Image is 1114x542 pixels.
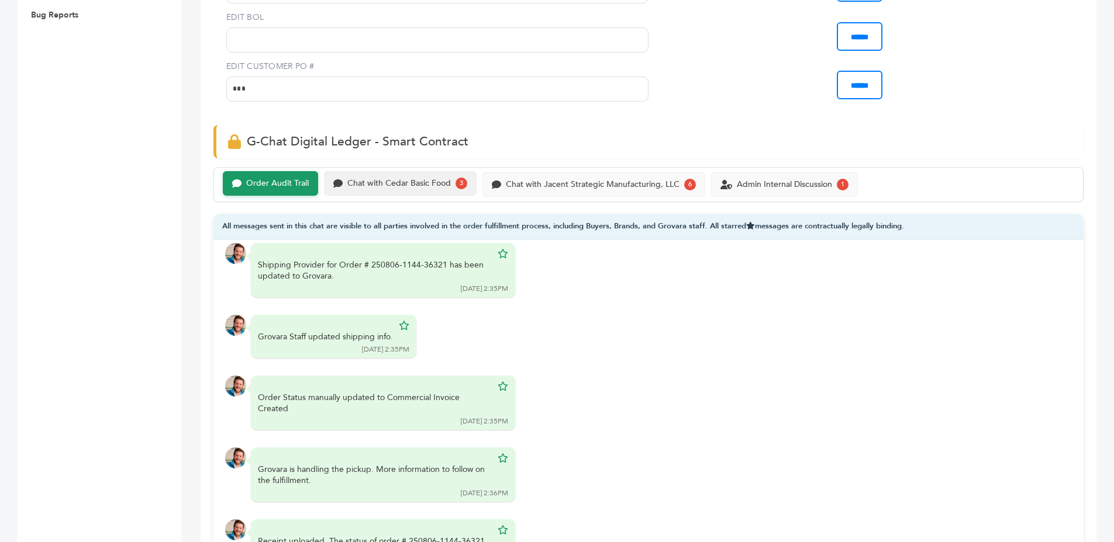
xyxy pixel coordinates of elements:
[213,214,1084,240] div: All messages sent in this chat are visible to all parties involved in the order fulfillment proce...
[226,61,649,72] label: EDIT CUSTOMER PO #
[347,179,451,189] div: Chat with Cedar Basic Food
[258,392,492,415] div: Order Status manually updated to Commercial Invoice Created
[506,180,680,190] div: Chat with Jacent Strategic Manufacturing, LLC
[837,179,849,190] div: 1
[258,331,393,343] div: Grovara Staff updated shipping info.
[461,284,508,294] div: [DATE] 2:35PM
[461,488,508,498] div: [DATE] 2:36PM
[362,345,409,355] div: [DATE] 2:35PM
[461,416,508,426] div: [DATE] 2:35PM
[258,464,492,487] div: Grovara is handling the pickup. More information to follow on the fulfillment.
[456,178,467,189] div: 3
[258,259,492,282] div: Shipping Provider for Order # 250806-1144-36321 has been updated to Grovara.
[246,179,309,189] div: Order Audit Trail
[247,133,468,150] span: G-Chat Digital Ledger - Smart Contract
[226,12,649,23] label: EDIT BOL
[737,180,832,190] div: Admin Internal Discussion
[684,179,696,190] div: 6
[31,9,78,20] a: Bug Reports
